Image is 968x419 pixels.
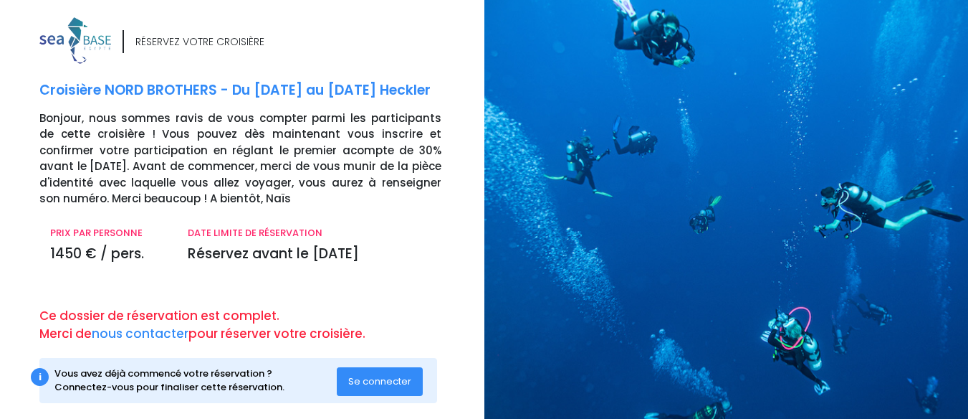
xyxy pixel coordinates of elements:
p: 1450 € / pers. [50,244,166,265]
img: logo_color1.png [39,17,111,64]
div: RÉSERVEZ VOTRE CROISIÈRE [135,34,264,50]
p: Ce dossier de réservation est complet. Merci de pour réserver votre croisière. [39,307,474,344]
a: nous contacter [92,325,188,342]
button: Se connecter [337,367,423,396]
p: Croisière NORD BROTHERS - Du [DATE] au [DATE] Heckler [39,80,474,101]
p: Bonjour, nous sommes ravis de vous compter parmi les participants de cette croisière ! Vous pouve... [39,110,474,207]
div: Vous avez déjà commencé votre réservation ? Connectez-vous pour finaliser cette réservation. [54,367,337,395]
p: PRIX PAR PERSONNE [50,226,166,240]
span: Se connecter [348,375,411,388]
p: Réservez avant le [DATE] [188,244,441,265]
p: DATE LIMITE DE RÉSERVATION [188,226,441,240]
div: i [31,368,49,386]
a: Se connecter [337,375,423,387]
